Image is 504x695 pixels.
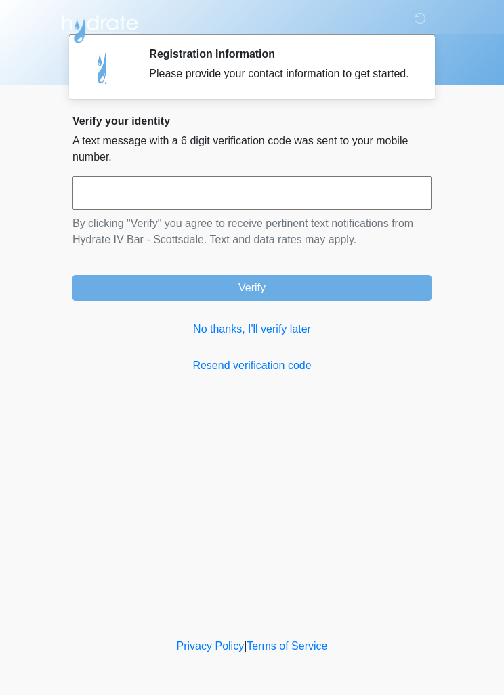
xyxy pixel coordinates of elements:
p: By clicking "Verify" you agree to receive pertinent text notifications from Hydrate IV Bar - Scot... [72,215,432,248]
a: No thanks, I'll verify later [72,321,432,337]
img: Hydrate IV Bar - Scottsdale Logo [59,10,140,44]
a: Privacy Policy [177,640,245,652]
div: Please provide your contact information to get started. [149,66,411,82]
a: | [244,640,247,652]
h2: Verify your identity [72,114,432,127]
a: Resend verification code [72,358,432,374]
img: Agent Avatar [83,47,123,88]
a: Terms of Service [247,640,327,652]
button: Verify [72,275,432,301]
p: A text message with a 6 digit verification code was sent to your mobile number. [72,133,432,165]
